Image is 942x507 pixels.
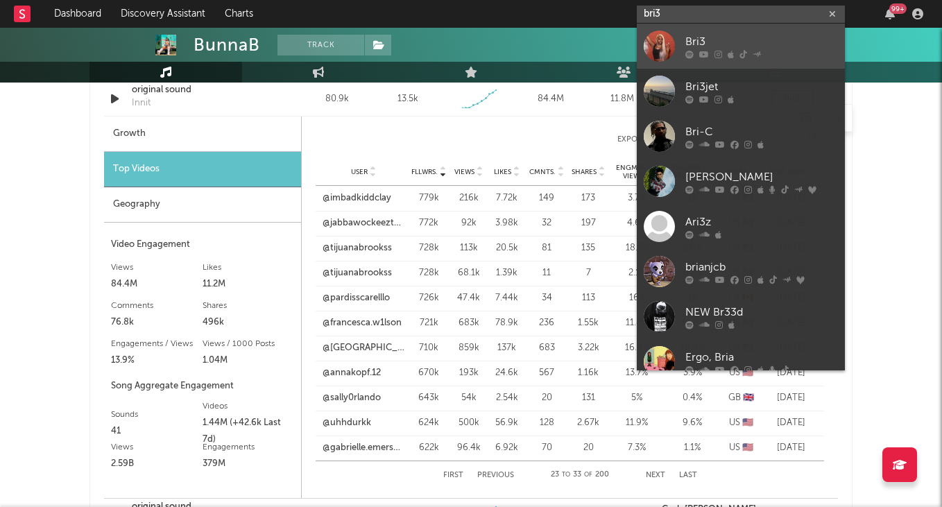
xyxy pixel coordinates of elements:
[132,83,277,97] a: original sound
[491,316,522,330] div: 78.9k
[613,316,661,330] div: 11.8 %
[491,441,522,455] div: 6.92k
[323,441,404,455] a: @gabrielle.emerson_
[104,187,301,223] div: Geography
[571,416,606,430] div: 2.67k
[529,291,564,305] div: 34
[453,391,484,405] div: 54k
[453,291,484,305] div: 47.4k
[491,366,522,380] div: 24.6k
[723,366,758,380] div: US
[637,204,845,249] a: Ari3z
[453,366,484,380] div: 193k
[613,241,661,255] div: 18.3 %
[111,336,203,352] div: Engagements / Views
[411,366,446,380] div: 670k
[111,259,203,276] div: Views
[453,441,484,455] div: 96.4k
[723,391,758,405] div: GB
[679,472,697,479] button: Last
[491,291,522,305] div: 7.44k
[351,168,368,176] span: User
[542,467,618,483] div: 23 33 200
[723,416,758,430] div: US
[411,241,446,255] div: 728k
[571,391,606,405] div: 131
[323,366,381,380] a: @annakopf.12
[411,416,446,430] div: 624k
[571,191,606,205] div: 173
[411,291,446,305] div: 726k
[453,191,484,205] div: 216k
[411,316,446,330] div: 721k
[491,341,522,355] div: 137k
[397,92,418,106] div: 13.5k
[453,416,484,430] div: 500k
[685,169,838,185] div: [PERSON_NAME]
[111,314,203,331] div: 76.8k
[411,216,446,230] div: 772k
[494,168,511,176] span: Likes
[203,276,294,293] div: 11.2M
[668,391,717,405] div: 0.4 %
[529,341,564,355] div: 683
[323,341,404,355] a: @[GEOGRAPHIC_DATA]
[685,259,838,275] div: brianjcb
[104,152,301,187] div: Top Videos
[305,92,369,106] div: 80.9k
[453,241,484,255] div: 113k
[203,259,294,276] div: Likes
[637,339,845,384] a: Ergo, Bria
[323,216,404,230] a: @jabbawockeeztutorials
[323,416,371,430] a: @uhhdurkk
[111,423,203,440] div: 41
[889,3,907,14] div: 99 +
[111,378,294,395] div: Song Aggregate Engagement
[203,456,294,472] div: 379M
[637,69,845,114] a: Bri3jet
[443,472,463,479] button: First
[323,291,390,305] a: @pardisscarelllo
[723,441,758,455] div: US
[742,418,753,427] span: 🇺🇸
[411,266,446,280] div: 728k
[453,316,484,330] div: 683k
[111,406,203,423] div: Sounds
[571,366,606,380] div: 1.16k
[203,336,294,352] div: Views / 1000 Posts
[637,24,845,69] a: Bri3
[571,266,606,280] div: 7
[453,341,484,355] div: 859k
[742,443,753,452] span: 🇺🇸
[529,241,564,255] div: 81
[743,393,754,402] span: 🇬🇧
[453,266,484,280] div: 68.1k
[104,117,301,152] div: Growth
[613,416,661,430] div: 11.9 %
[646,472,665,479] button: Next
[765,416,817,430] div: [DATE]
[323,191,391,205] a: @imbadkiddclay
[411,168,438,176] span: Fllwrs.
[571,216,606,230] div: 197
[111,276,203,293] div: 84.4M
[411,191,446,205] div: 779k
[203,352,294,369] div: 1.04M
[529,416,564,430] div: 128
[590,92,655,106] div: 11.8M
[453,216,484,230] div: 92k
[329,135,675,144] button: Export CSV
[668,441,717,455] div: 1.1 %
[491,191,522,205] div: 7.72k
[613,216,661,230] div: 4.6 %
[613,266,661,280] div: 2.1 %
[613,391,661,405] div: 5 %
[111,237,294,253] div: Video Engagement
[584,472,592,478] span: of
[132,96,151,110] div: Innit
[571,341,606,355] div: 3.22k
[111,298,203,314] div: Comments
[637,6,845,23] input: Search for artists
[203,398,294,415] div: Videos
